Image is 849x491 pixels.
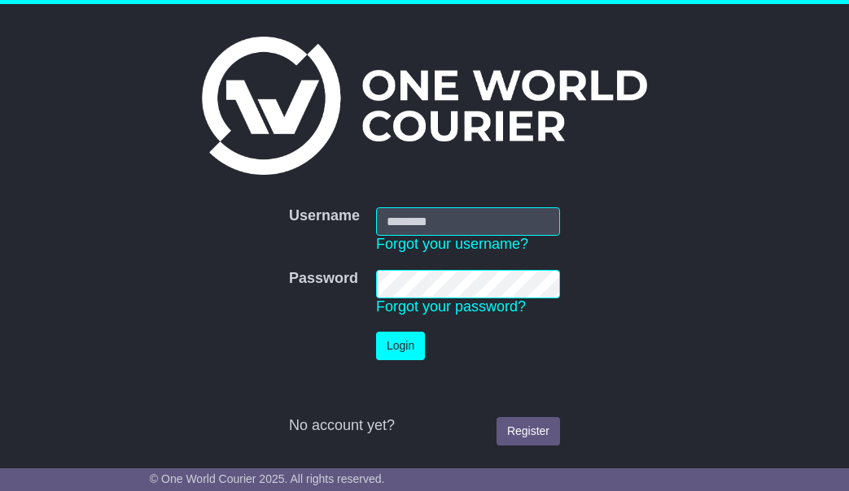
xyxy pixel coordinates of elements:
[202,37,646,175] img: One World
[376,236,528,252] a: Forgot your username?
[289,270,358,288] label: Password
[376,332,425,360] button: Login
[289,207,360,225] label: Username
[376,298,526,315] a: Forgot your password?
[289,417,560,435] div: No account yet?
[150,472,385,485] span: © One World Courier 2025. All rights reserved.
[497,417,560,445] a: Register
